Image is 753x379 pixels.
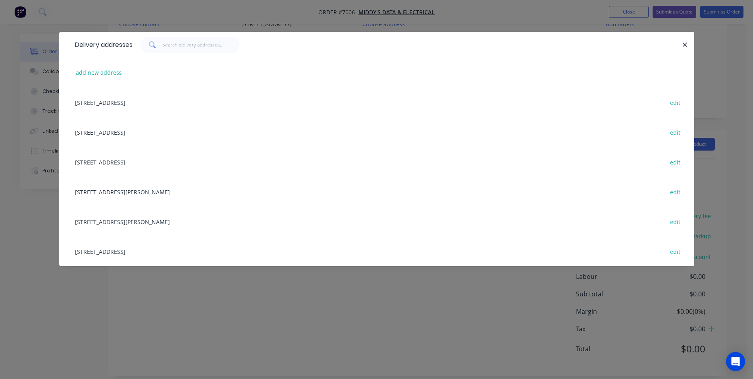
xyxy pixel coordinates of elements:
[71,117,682,147] div: [STREET_ADDRESS]
[71,87,682,117] div: [STREET_ADDRESS]
[162,37,240,53] input: Search delivery addresses...
[666,127,685,137] button: edit
[71,236,682,266] div: [STREET_ADDRESS]
[71,177,682,207] div: [STREET_ADDRESS][PERSON_NAME]
[71,32,133,58] div: Delivery addresses
[71,147,682,177] div: [STREET_ADDRESS]
[726,352,745,371] div: Open Intercom Messenger
[666,97,685,108] button: edit
[71,207,682,236] div: [STREET_ADDRESS][PERSON_NAME]
[666,246,685,257] button: edit
[666,157,685,167] button: edit
[666,216,685,227] button: edit
[666,186,685,197] button: edit
[72,67,126,78] button: add new address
